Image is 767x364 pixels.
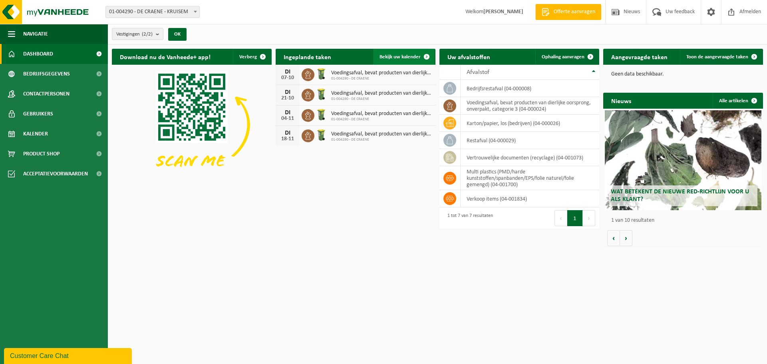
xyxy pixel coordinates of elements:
span: Dashboard [23,44,53,64]
span: Product Shop [23,144,60,164]
span: Gebruikers [23,104,53,124]
td: vertrouwelijke documenten (recyclage) (04-001073) [461,149,599,166]
div: DI [280,130,296,136]
div: 07-10 [280,75,296,81]
iframe: chat widget [4,346,133,364]
h2: Nieuws [603,93,639,108]
a: Wat betekent de nieuwe RED-richtlijn voor u als klant? [605,110,761,210]
button: 1 [567,210,583,226]
button: OK [168,28,187,41]
span: Voedingsafval, bevat producten van dierlijke oorsprong, onverpakt, categorie 3 [331,131,431,137]
div: DI [280,69,296,75]
strong: [PERSON_NAME] [483,9,523,15]
span: Bekijk uw kalender [380,54,421,60]
td: restafval (04-000029) [461,132,599,149]
h2: Ingeplande taken [276,49,339,64]
div: DI [280,89,296,95]
div: 18-11 [280,136,296,142]
td: bedrijfsrestafval (04-000008) [461,80,599,97]
span: 01-004290 - DE CRAENE [331,137,431,142]
button: Vestigingen(2/2) [112,28,163,40]
span: Toon de aangevraagde taken [686,54,748,60]
a: Bekijk uw kalender [373,49,435,65]
img: WB-0140-HPE-GN-50 [314,128,328,142]
button: Vorige [607,230,620,246]
img: WB-0140-HPE-GN-50 [314,108,328,121]
span: Acceptatievoorwaarden [23,164,88,184]
a: Ophaling aanvragen [535,49,598,65]
h2: Uw afvalstoffen [439,49,498,64]
span: 01-004290 - DE CRAENE [331,117,431,122]
p: Geen data beschikbaar. [611,72,755,77]
span: Offerte aanvragen [552,8,597,16]
span: Voedingsafval, bevat producten van dierlijke oorsprong, onverpakt, categorie 3 [331,90,431,97]
td: karton/papier, los (bedrijven) (04-000026) [461,115,599,132]
span: Afvalstof [467,69,489,76]
span: Ophaling aanvragen [542,54,584,60]
span: Verberg [239,54,257,60]
a: Offerte aanvragen [535,4,601,20]
span: Contactpersonen [23,84,70,104]
span: Voedingsafval, bevat producten van dierlijke oorsprong, onverpakt, categorie 3 [331,70,431,76]
img: WB-0140-HPE-GN-50 [314,67,328,81]
img: WB-0140-HPE-GN-50 [314,88,328,101]
button: Volgende [620,230,632,246]
h2: Aangevraagde taken [603,49,676,64]
p: 1 van 10 resultaten [611,218,759,223]
a: Alle artikelen [713,93,762,109]
button: Previous [554,210,567,226]
h2: Download nu de Vanheede+ app! [112,49,219,64]
span: Voedingsafval, bevat producten van dierlijke oorsprong, onverpakt, categorie 3 [331,111,431,117]
span: 01-004290 - DE CRAENE [331,76,431,81]
div: DI [280,109,296,116]
count: (2/2) [142,32,153,37]
span: Vestigingen [116,28,153,40]
div: 04-11 [280,116,296,121]
span: Wat betekent de nieuwe RED-richtlijn voor u als klant? [611,189,749,203]
td: voedingsafval, bevat producten van dierlijke oorsprong, onverpakt, categorie 3 (04-000024) [461,97,599,115]
td: multi plastics (PMD/harde kunststoffen/spanbanden/EPS/folie naturel/folie gemengd) (04-001700) [461,166,599,190]
span: Bedrijfsgegevens [23,64,70,84]
div: 1 tot 7 van 7 resultaten [443,209,493,227]
span: 01-004290 - DE CRAENE - KRUISEM [106,6,199,18]
div: 21-10 [280,95,296,101]
button: Verberg [233,49,271,65]
span: Navigatie [23,24,48,44]
span: 01-004290 - DE CRAENE [331,97,431,101]
span: 01-004290 - DE CRAENE - KRUISEM [105,6,200,18]
span: Kalender [23,124,48,144]
td: verkoop items (04-001834) [461,190,599,207]
a: Toon de aangevraagde taken [680,49,762,65]
img: Download de VHEPlus App [112,65,272,185]
button: Next [583,210,595,226]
